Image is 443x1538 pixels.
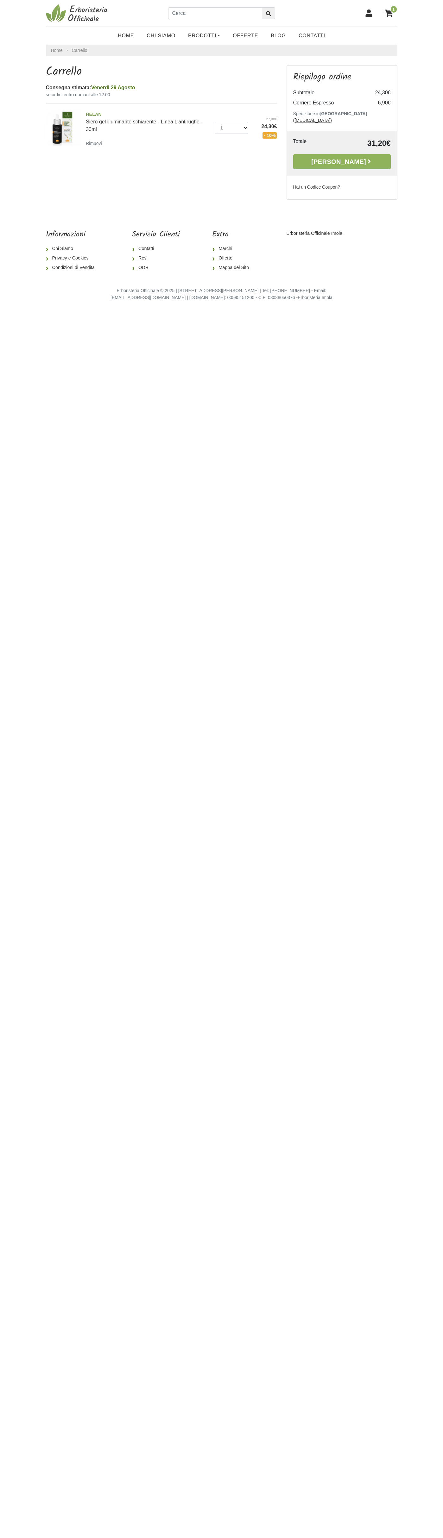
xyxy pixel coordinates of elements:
td: 6,90€ [365,98,391,108]
a: [PERSON_NAME] [293,154,391,169]
a: Condizioni di Vendita [46,263,100,272]
a: HELANSiero gel illuminante schiarente - Linea L'antirughe - 30ml [86,111,210,132]
div: Consegna stimata: [46,84,277,91]
a: ([MEDICAL_DATA]) [293,118,332,123]
a: Erboristeria Officinale Imola [286,231,342,236]
span: 24,30€ [253,123,277,130]
del: 27,00€ [253,116,277,122]
small: Erboristeria Officinale © 2025 | [STREET_ADDRESS][PERSON_NAME] | Tel: [PHONE_NUMBER] - Email: [EM... [111,288,332,300]
img: Erboristeria Officinale [46,4,109,23]
a: Contatti [292,29,332,42]
h5: Informazioni [46,230,100,239]
a: Resi [132,253,180,263]
span: 1 [390,5,397,13]
b: [GEOGRAPHIC_DATA] [320,111,367,116]
label: Hai un Codice Coupon? [293,184,340,191]
a: Privacy e Cookies [46,253,100,263]
a: Chi Siamo [46,244,100,253]
small: se ordini entro domani alle 12:00 [46,91,277,98]
td: Subtotale [293,88,365,98]
a: Carrello [72,48,87,53]
a: Blog [264,29,292,42]
u: Hai un Codice Coupon? [293,184,340,190]
a: Mappa del Sito [212,263,254,272]
td: Totale [293,138,329,149]
span: HELAN [86,111,210,118]
a: Home [51,47,63,54]
td: Corriere Espresso [293,98,365,108]
a: 1 [382,5,397,21]
td: 24,30€ [365,88,391,98]
a: Prodotti [182,29,226,42]
h5: Servizio Clienti [132,230,180,239]
a: Marchi [212,244,254,253]
a: Contatti [132,244,180,253]
p: Spedizione in [293,110,391,124]
a: ODR [132,263,180,272]
h5: Extra [212,230,254,239]
img: Siero gel illuminante schiarente - Linea L'antirughe - 30ml [44,109,81,146]
td: 31,20€ [329,138,391,149]
span: - 10% [263,132,277,139]
nav: breadcrumb [46,45,397,56]
a: Erboristeria Imola [298,295,332,300]
a: Chi Siamo [140,29,182,42]
a: Offerte [212,253,254,263]
h3: Riepilogo ordine [293,72,391,83]
a: Home [111,29,140,42]
a: Rimuovi [86,139,104,147]
a: OFFERTE [226,29,264,42]
h1: Carrello [46,65,277,79]
input: Cerca [168,7,262,19]
span: Venerdì 29 Agosto [91,85,135,90]
small: Rimuovi [86,141,102,146]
